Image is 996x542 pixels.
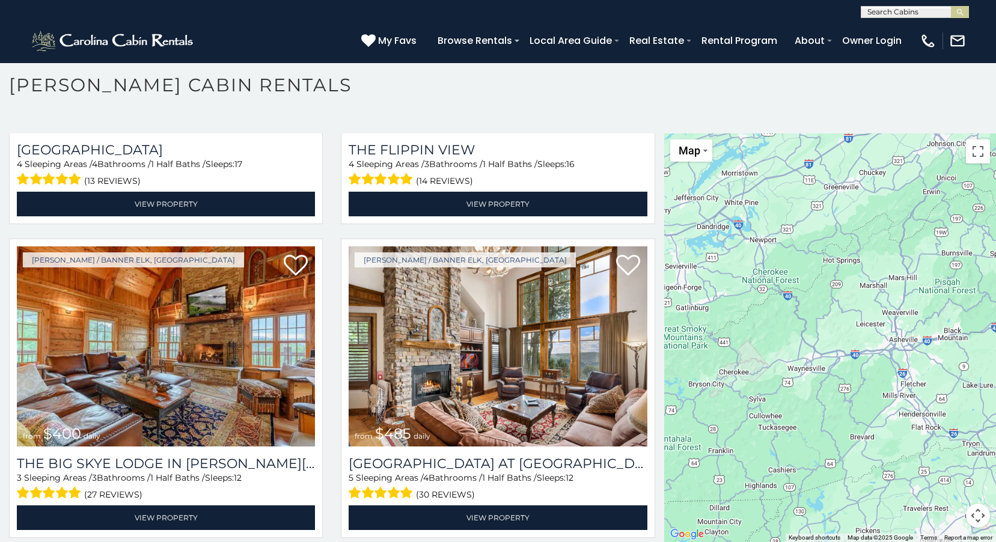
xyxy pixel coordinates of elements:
[378,33,417,48] span: My Favs
[349,246,647,446] img: Ridge Haven Lodge at Echota
[416,173,473,189] span: (14 reviews)
[349,472,647,502] div: Sleeping Areas / Bathrooms / Sleeps:
[234,159,242,169] span: 17
[966,504,990,528] button: Map camera controls
[667,526,707,542] a: Open this area in Google Maps (opens a new window)
[17,505,315,530] a: View Property
[92,159,97,169] span: 4
[524,30,618,51] a: Local Area Guide
[17,192,315,216] a: View Property
[17,142,315,158] a: [GEOGRAPHIC_DATA]
[17,472,22,483] span: 3
[836,30,908,51] a: Owner Login
[789,534,840,542] button: Keyboard shortcuts
[361,33,420,49] a: My Favs
[949,32,966,49] img: mail-regular-white.png
[349,505,647,530] a: View Property
[23,431,41,440] span: from
[414,431,430,440] span: daily
[349,158,647,189] div: Sleeping Areas / Bathrooms / Sleeps:
[848,534,913,541] span: Map data ©2025 Google
[349,142,647,158] a: The Flippin View
[349,472,353,483] span: 5
[349,159,354,169] span: 4
[616,254,640,279] a: Add to favorites
[695,30,783,51] a: Rental Program
[944,534,992,541] a: Report a map error
[234,472,242,483] span: 12
[920,534,937,541] a: Terms (opens in new tab)
[349,455,647,472] h3: Ridge Haven Lodge at Echota
[667,526,707,542] img: Google
[84,173,141,189] span: (13 reviews)
[17,455,315,472] a: The Big Skye Lodge in [PERSON_NAME][GEOGRAPHIC_DATA]
[17,142,315,158] h3: Cucumber Tree Lodge
[416,487,475,502] span: (30 reviews)
[483,159,537,169] span: 1 Half Baths /
[17,246,315,446] img: The Big Skye Lodge in Valle Crucis
[623,30,690,51] a: Real Estate
[23,252,244,267] a: [PERSON_NAME] / Banner Elk, [GEOGRAPHIC_DATA]
[679,144,700,157] span: Map
[84,487,142,502] span: (27 reviews)
[424,159,429,169] span: 3
[349,455,647,472] a: [GEOGRAPHIC_DATA] at [GEOGRAPHIC_DATA]
[670,139,712,162] button: Change map style
[17,246,315,446] a: The Big Skye Lodge in Valle Crucis from $400 daily
[966,139,990,163] button: Toggle fullscreen view
[17,159,22,169] span: 4
[30,29,197,53] img: White-1-2.png
[150,472,205,483] span: 1 Half Baths /
[375,425,411,442] span: $485
[566,472,573,483] span: 12
[920,32,936,49] img: phone-regular-white.png
[84,431,100,440] span: daily
[349,246,647,446] a: Ridge Haven Lodge at Echota from $485 daily
[17,472,315,502] div: Sleeping Areas / Bathrooms / Sleeps:
[423,472,429,483] span: 4
[355,252,576,267] a: [PERSON_NAME] / Banner Elk, [GEOGRAPHIC_DATA]
[789,30,831,51] a: About
[284,254,308,279] a: Add to favorites
[432,30,518,51] a: Browse Rentals
[151,159,206,169] span: 1 Half Baths /
[17,455,315,472] h3: The Big Skye Lodge in Valle Crucis
[349,192,647,216] a: View Property
[566,159,575,169] span: 16
[482,472,537,483] span: 1 Half Baths /
[17,158,315,189] div: Sleeping Areas / Bathrooms / Sleeps:
[92,472,97,483] span: 3
[355,431,373,440] span: from
[43,425,81,442] span: $400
